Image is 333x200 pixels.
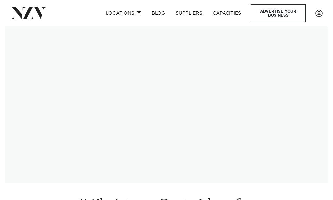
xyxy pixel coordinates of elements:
[251,4,306,22] a: Advertise your business
[101,6,146,20] a: Locations
[171,6,208,20] a: SUPPLIERS
[146,6,171,20] a: BLOG
[10,7,46,19] img: nzv-logo.png
[208,6,246,20] a: Capacities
